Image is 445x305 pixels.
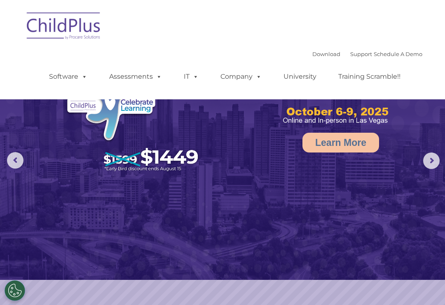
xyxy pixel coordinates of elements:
[330,68,409,85] a: Training Scramble!!
[312,51,422,57] font: |
[5,280,25,301] button: Cookies Settings
[23,7,105,48] img: ChildPlus by Procare Solutions
[176,68,207,85] a: IT
[350,51,372,57] a: Support
[312,51,340,57] a: Download
[101,68,170,85] a: Assessments
[302,133,379,152] a: Learn More
[275,68,325,85] a: University
[374,51,422,57] a: Schedule A Demo
[41,68,96,85] a: Software
[212,68,270,85] a: Company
